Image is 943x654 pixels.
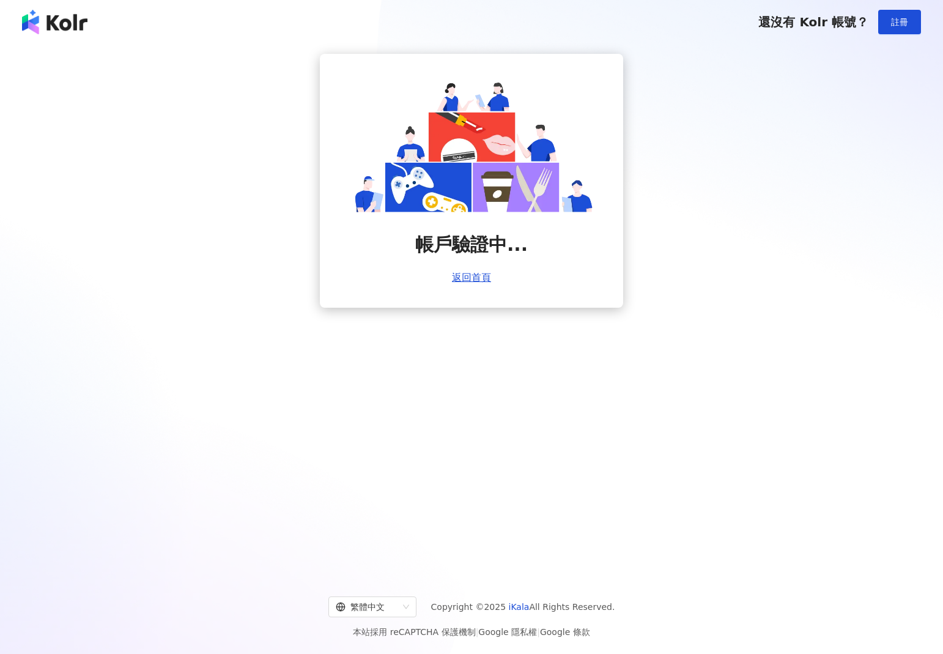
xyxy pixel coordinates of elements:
[509,602,530,612] a: iKala
[415,232,528,258] span: 帳戶驗證中...
[891,17,908,27] span: 註冊
[349,78,594,212] img: account is verifying
[537,627,540,637] span: |
[336,597,398,617] div: 繁體中文
[431,600,615,614] span: Copyright © 2025 All Rights Reserved.
[478,627,537,637] a: Google 隱私權
[540,627,590,637] a: Google 條款
[452,272,491,283] a: 返回首頁
[22,10,87,34] img: logo
[353,625,590,639] span: 本站採用 reCAPTCHA 保護機制
[878,10,921,34] button: 註冊
[476,627,479,637] span: |
[758,15,868,29] span: 還沒有 Kolr 帳號？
